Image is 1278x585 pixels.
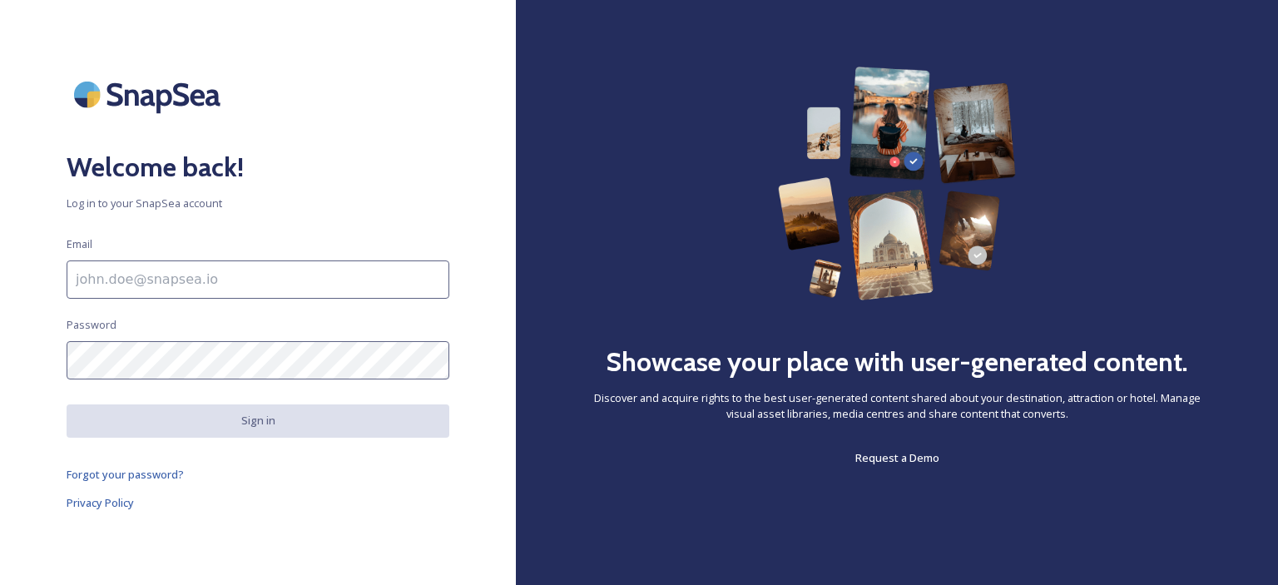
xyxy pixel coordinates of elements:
a: Privacy Policy [67,493,449,513]
h2: Showcase your place with user-generated content. [606,342,1188,382]
a: Request a Demo [855,448,939,468]
span: Log in to your SnapSea account [67,196,449,211]
span: Forgot your password? [67,467,184,482]
input: john.doe@snapsea.io [67,260,449,299]
span: Password [67,317,116,333]
span: Email [67,236,92,252]
span: Privacy Policy [67,495,134,510]
span: Request a Demo [855,450,939,465]
img: SnapSea Logo [67,67,233,122]
h2: Welcome back! [67,147,449,187]
img: 63b42ca75bacad526042e722_Group%20154-p-800.png [778,67,1017,300]
a: Forgot your password? [67,464,449,484]
span: Discover and acquire rights to the best user-generated content shared about your destination, att... [582,390,1211,422]
button: Sign in [67,404,449,437]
